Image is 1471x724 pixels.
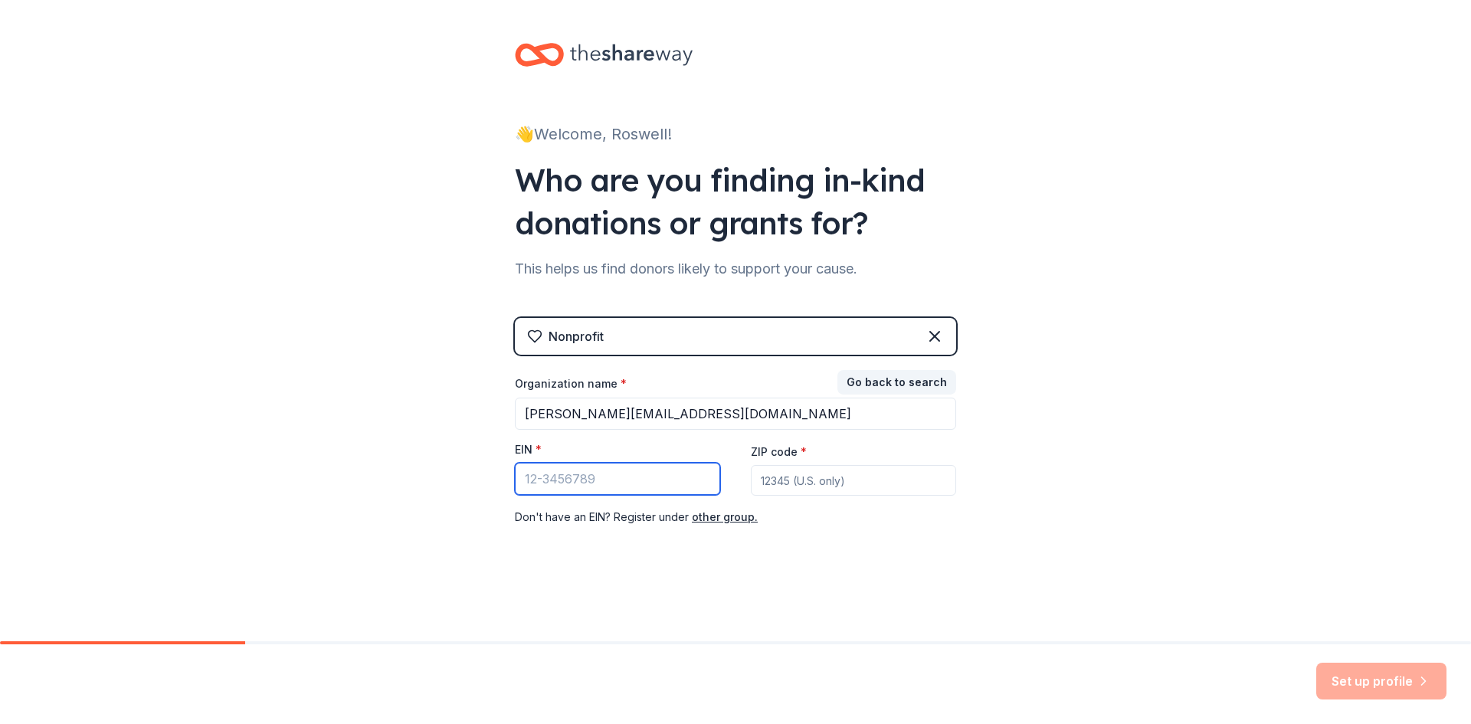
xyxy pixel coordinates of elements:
label: ZIP code [751,444,807,460]
input: 12345 (U.S. only) [751,465,956,496]
label: EIN [515,442,542,457]
button: Go back to search [837,370,956,395]
div: Nonprofit [549,327,604,346]
input: 12-3456789 [515,463,720,495]
div: Who are you finding in-kind donations or grants for? [515,159,956,244]
div: Don ' t have an EIN? Register under [515,508,956,526]
label: Organization name [515,376,627,391]
div: 👋 Welcome, Roswell! [515,122,956,146]
div: This helps us find donors likely to support your cause. [515,257,956,281]
button: other group. [692,508,758,526]
input: American Red Cross [515,398,956,430]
